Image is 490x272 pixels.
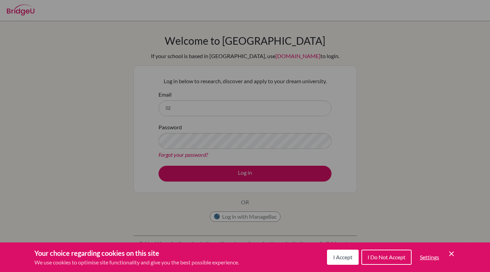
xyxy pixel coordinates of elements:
button: I Do Not Accept [361,250,412,265]
p: We use cookies to optimise site functionality and give you the best possible experience. [34,258,239,266]
h3: Your choice regarding cookies on this site [34,248,239,258]
span: I Do Not Accept [368,254,405,260]
button: I Accept [327,250,359,265]
button: Save and close [447,250,456,258]
span: I Accept [333,254,352,260]
button: Settings [414,250,445,264]
span: Settings [420,254,439,260]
